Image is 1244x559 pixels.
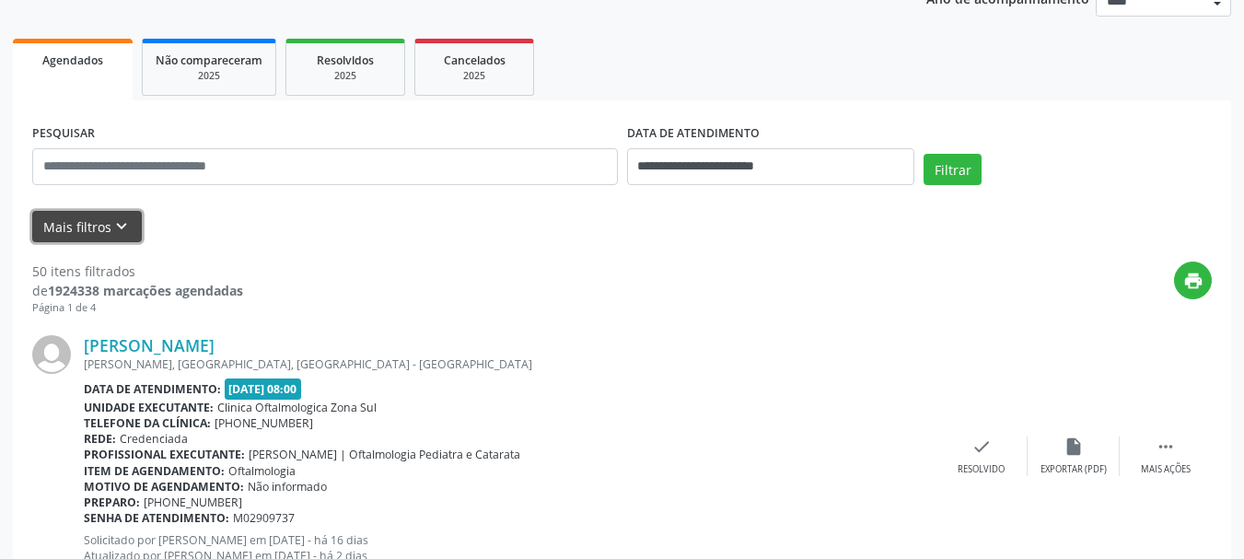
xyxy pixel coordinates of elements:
[32,262,243,281] div: 50 itens filtrados
[48,282,243,299] strong: 1924338 marcações agendadas
[215,415,313,431] span: [PHONE_NUMBER]
[1183,271,1203,291] i: print
[444,52,506,68] span: Cancelados
[958,463,1005,476] div: Resolvido
[111,216,132,237] i: keyboard_arrow_down
[32,335,71,374] img: img
[32,300,243,316] div: Página 1 de 4
[84,431,116,447] b: Rede:
[299,69,391,83] div: 2025
[120,431,188,447] span: Credenciada
[84,415,211,431] b: Telefone da clínica:
[924,154,982,185] button: Filtrar
[84,335,215,355] a: [PERSON_NAME]
[248,479,327,495] span: Não informado
[156,69,262,83] div: 2025
[627,120,760,148] label: DATA DE ATENDIMENTO
[84,400,214,415] b: Unidade executante:
[84,510,229,526] b: Senha de atendimento:
[428,69,520,83] div: 2025
[144,495,242,510] span: [PHONE_NUMBER]
[1041,463,1107,476] div: Exportar (PDF)
[225,378,302,400] span: [DATE] 08:00
[84,495,140,510] b: Preparo:
[228,463,296,479] span: Oftalmologia
[84,447,245,462] b: Profissional executante:
[1064,437,1084,457] i: insert_drive_file
[217,400,377,415] span: Clinica Oftalmologica Zona Sul
[84,381,221,397] b: Data de atendimento:
[317,52,374,68] span: Resolvidos
[1141,463,1191,476] div: Mais ações
[84,479,244,495] b: Motivo de agendamento:
[233,510,295,526] span: M02909737
[1156,437,1176,457] i: 
[32,211,142,243] button: Mais filtroskeyboard_arrow_down
[156,52,262,68] span: Não compareceram
[32,281,243,300] div: de
[1174,262,1212,299] button: print
[42,52,103,68] span: Agendados
[971,437,992,457] i: check
[84,463,225,479] b: Item de agendamento:
[249,447,520,462] span: [PERSON_NAME] | Oftalmologia Pediatra e Catarata
[84,356,936,372] div: [PERSON_NAME], [GEOGRAPHIC_DATA], [GEOGRAPHIC_DATA] - [GEOGRAPHIC_DATA]
[32,120,95,148] label: PESQUISAR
